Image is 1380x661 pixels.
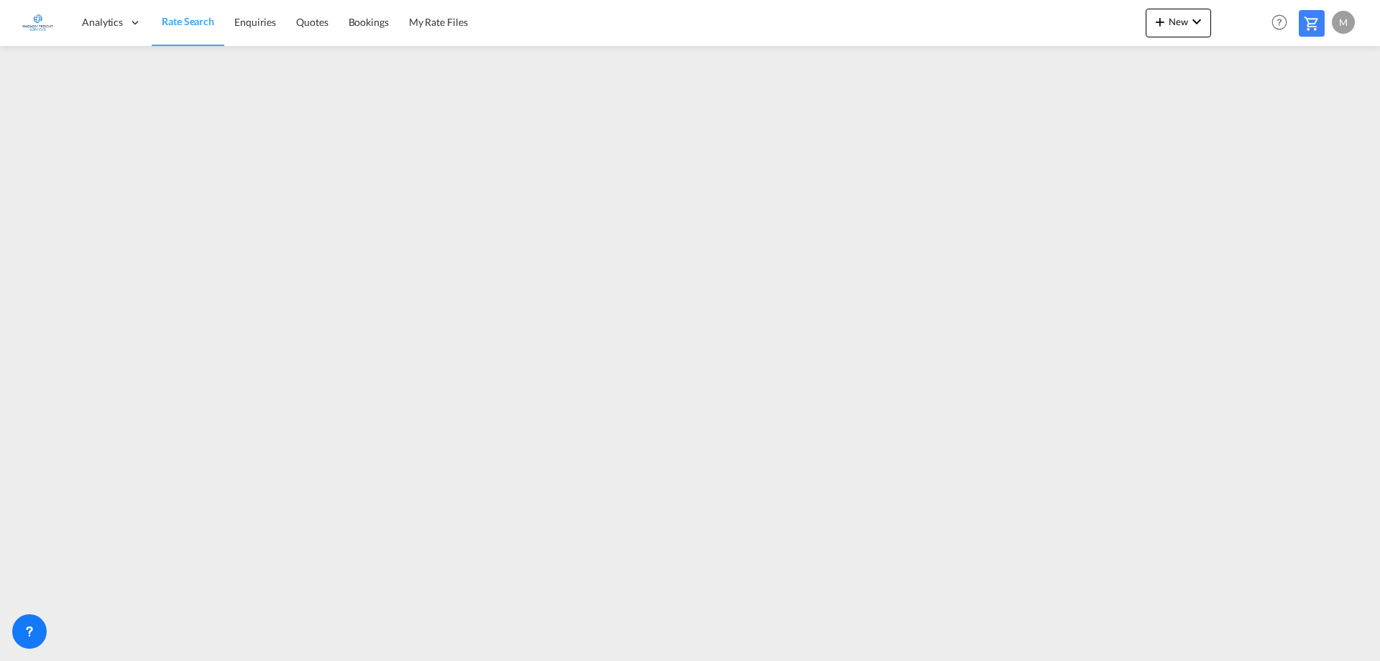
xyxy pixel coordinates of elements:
span: Analytics [82,15,123,29]
span: Help [1267,10,1292,35]
div: Help [1267,10,1299,36]
div: M [1332,11,1355,34]
md-icon: icon-plus 400-fg [1151,13,1169,30]
span: Quotes [296,16,328,28]
span: New [1151,16,1205,27]
img: 6a2c35f0b7c411ef99d84d375d6e7407.jpg [22,6,54,39]
span: My Rate Files [409,16,468,28]
span: Rate Search [162,15,214,27]
md-icon: icon-chevron-down [1188,13,1205,30]
button: icon-plus 400-fgNewicon-chevron-down [1146,9,1211,37]
span: Enquiries [234,16,276,28]
span: Bookings [349,16,389,28]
